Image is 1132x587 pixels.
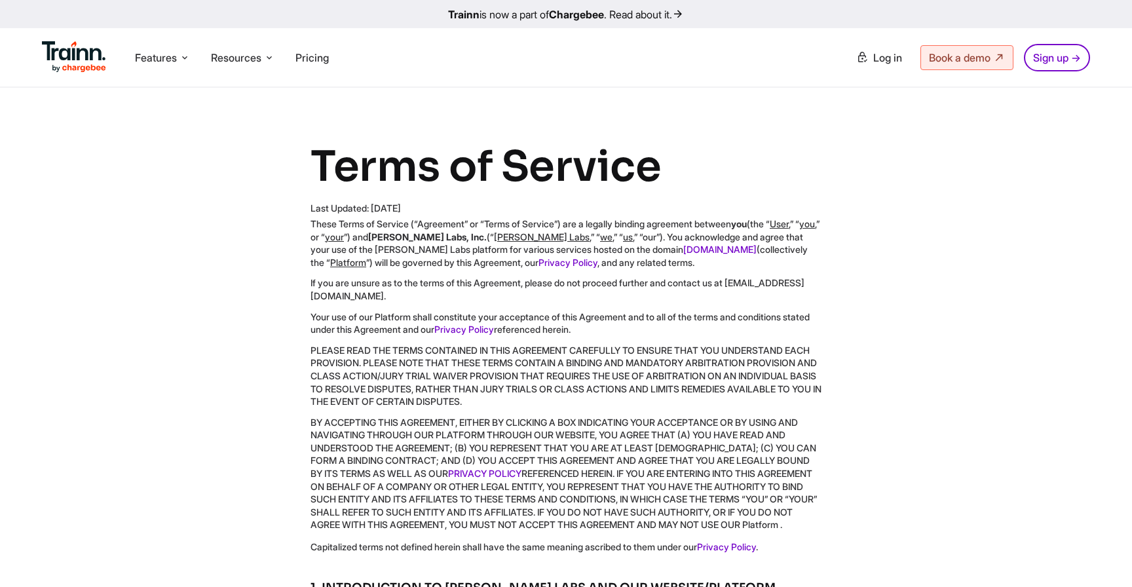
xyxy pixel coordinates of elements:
[311,416,821,531] p: BY ACCEPTING THIS AGREEMENT, EITHER BY CLICKING A BOX INDICATING YOUR ACCEPTANCE OR BY USING AND ...
[623,231,633,242] u: us
[538,257,597,268] a: Privacy Policy
[697,541,756,552] a: Privacy Policy
[368,231,487,242] b: [PERSON_NAME] Labs, Inc.
[330,257,366,268] u: Platform
[311,540,821,554] div: Capitalized terms not defined herein shall have the same meaning ascribed to them under our .
[42,41,106,73] img: Trainn Logo
[311,202,821,215] div: Last Updated: [DATE]
[311,140,821,194] h1: Terms of Service
[311,344,821,408] p: PLEASE READ THE TERMS CONTAINED IN THIS AGREEMENT CAREFULLY TO ENSURE THAT YOU UNDERSTAND EACH PR...
[920,45,1013,70] a: Book a demo
[325,231,344,242] u: your
[1066,524,1132,587] iframe: Chat Widget
[731,218,747,229] b: you
[549,8,604,21] b: Chargebee
[799,218,815,229] u: you
[600,231,613,242] u: we
[311,311,821,336] p: Your use of our Platform shall constitute your acceptance of this Agreement and to all of the ter...
[135,50,177,65] span: Features
[873,51,902,64] span: Log in
[295,51,329,64] a: Pricing
[311,276,821,302] p: If you are unsure as to the terms of this Agreement, please do not proceed further and contact us...
[311,218,821,269] p: These Terms of Service (“Agreement” or “Terms of Service”) are a legally binding agreement betwee...
[448,468,521,479] a: PRIVACY POLICY
[494,231,590,242] u: [PERSON_NAME] Labs
[211,50,261,65] span: Resources
[434,324,494,335] a: Privacy Policy
[1024,44,1090,71] a: Sign up →
[770,218,789,229] u: User
[929,51,990,64] span: Book a demo
[683,244,757,255] a: [DOMAIN_NAME]
[448,8,480,21] b: Trainn
[848,46,910,69] a: Log in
